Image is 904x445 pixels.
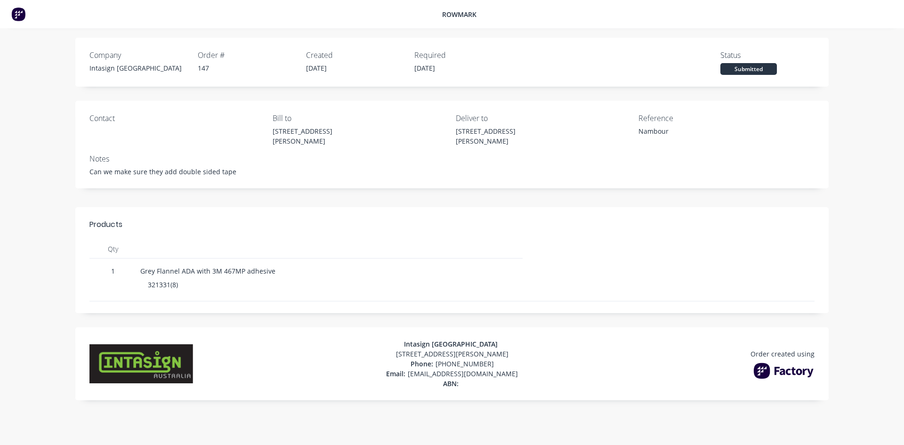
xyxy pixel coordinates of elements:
div: Reference [638,113,747,124]
div: 321331(8) [148,280,511,290]
span: Email: [386,369,408,378]
div: Intasign [GEOGRAPHIC_DATA] [89,63,198,73]
div: Submitted [720,63,777,75]
div: Status [720,49,829,61]
div: [DATE] [306,63,414,73]
img: Factory [11,7,25,21]
div: Products [89,219,815,240]
div: Order created using [751,349,815,359]
div: Contact [89,113,198,124]
div: 1 [89,259,137,301]
div: 147 [198,63,306,73]
img: company logo [89,344,193,383]
div: [STREET_ADDRESS][PERSON_NAME] [273,126,381,146]
div: Rowmark [442,9,476,19]
div: Nambour [638,126,747,136]
div: Company [89,49,198,61]
div: Intasign [GEOGRAPHIC_DATA] [193,339,711,349]
img: Factory Logo [753,363,815,379]
div: Created [306,49,414,61]
div: [PHONE_NUMBER] [193,359,711,369]
span: ABN: [443,379,461,388]
div: Qty [89,240,137,259]
div: Required [414,49,523,61]
div: Grey Flannel ADA with 3M 467MP adhesive [140,266,519,276]
div: Can we make sure they add double sided tape [89,167,815,177]
div: [STREET_ADDRESS][PERSON_NAME] [456,126,564,146]
div: Order # [198,49,306,61]
div: [STREET_ADDRESS][PERSON_NAME] [193,349,711,359]
div: [EMAIL_ADDRESS][DOMAIN_NAME] [193,369,711,379]
span: Phone: [411,359,436,368]
div: Deliver to [456,113,564,124]
div: Bill to [273,113,381,124]
div: Notes [89,153,815,164]
div: [DATE] [414,63,523,73]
